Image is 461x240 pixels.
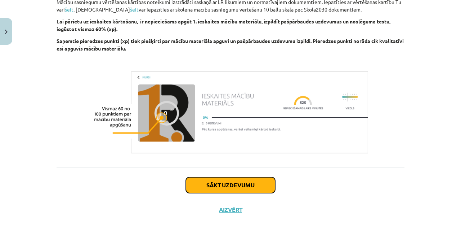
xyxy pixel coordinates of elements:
[57,18,390,32] b: Lai pārietu uz ieskaites kārtošanu, ir nepieciešams apgūt 1. ieskaites mācību materiālu, izpildīt...
[217,206,244,213] button: Aizvērt
[130,6,139,13] a: šeit
[5,30,8,34] img: icon-close-lesson-0947bae3869378f0d4975bcd49f059093ad1ed9edebbc8119c70593378902aed.svg
[65,6,73,13] a: šeit
[186,177,275,193] button: Sākt uzdevumu
[57,38,404,52] b: Saņemtie pieredzes punkti (xp) tiek piešķirti par mācību materiāla apguvi un pašpārbaudes uzdevum...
